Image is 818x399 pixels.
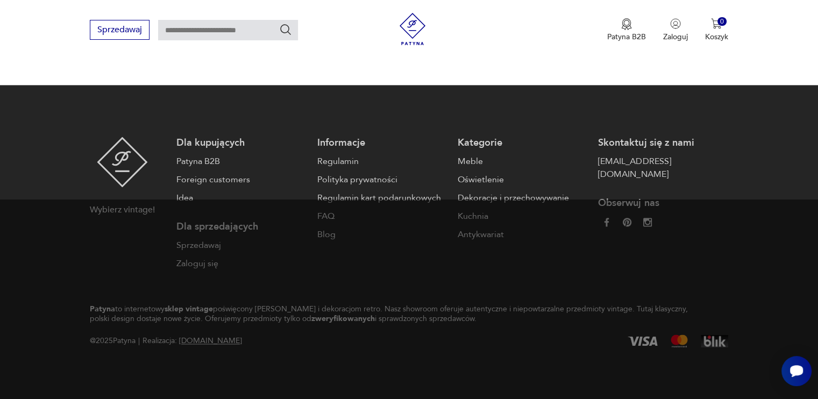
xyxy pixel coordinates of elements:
p: Patyna B2B [607,32,646,42]
img: Patyna - sklep z meblami i dekoracjami vintage [396,13,429,45]
a: Regulamin kart podarunkowych [317,191,447,204]
a: Sprzedawaj [90,27,150,34]
button: Szukaj [279,23,292,36]
div: 0 [717,17,727,26]
p: Obserwuj nas [598,197,728,210]
img: Ikonka użytkownika [670,18,681,29]
a: [EMAIL_ADDRESS][DOMAIN_NAME] [598,155,728,181]
a: Foreign customers [176,173,306,186]
a: Dekoracje i przechowywanie [458,191,587,204]
button: Patyna B2B [607,18,646,42]
a: Ikona medaluPatyna B2B [607,18,646,42]
button: Sprzedawaj [90,20,150,40]
a: Meble [458,155,587,168]
a: Patyna B2B [176,155,306,168]
img: Patyna - sklep z meblami i dekoracjami vintage [97,137,148,187]
img: Ikona koszyka [711,18,722,29]
button: Zaloguj [663,18,688,42]
p: Kategorie [458,137,587,149]
img: Ikona medalu [621,18,632,30]
a: Regulamin [317,155,447,168]
p: Koszyk [705,32,728,42]
p: Informacje [317,137,447,149]
iframe: Smartsupp widget button [781,356,812,386]
p: Dla kupujących [176,137,306,149]
p: Zaloguj [663,32,688,42]
a: Idea [176,191,306,204]
a: Oświetlenie [458,173,587,186]
a: Polityka prywatności [317,173,447,186]
button: 0Koszyk [705,18,728,42]
p: Skontaktuj się z nami [598,137,728,149]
